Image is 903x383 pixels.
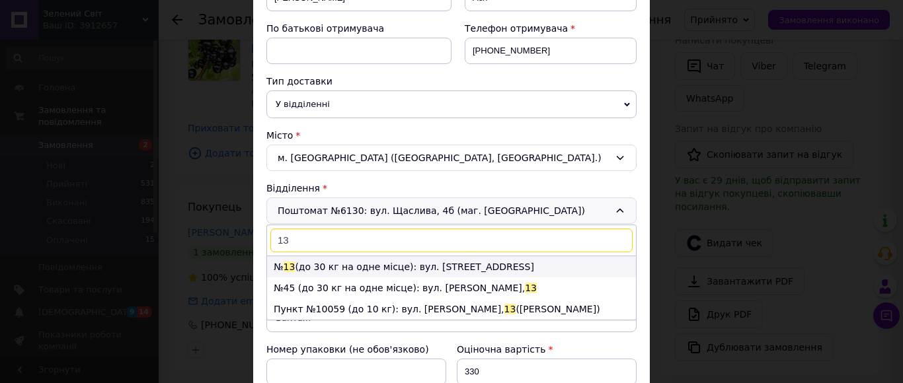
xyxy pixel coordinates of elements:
[266,23,384,34] span: По батькові отримувача
[465,23,568,34] span: Телефон отримувача
[266,197,637,224] div: Поштомат №6130: вул. Щаслива, 4б (маг. [GEOGRAPHIC_DATA])
[267,298,636,320] li: Пункт №10059 (до 10 кг): вул. [PERSON_NAME], ([PERSON_NAME])
[266,182,637,195] div: Відділення
[266,90,637,118] span: У відділенні
[465,38,637,64] input: +380
[270,228,633,252] input: Знайти
[266,76,333,87] span: Тип доставки
[525,283,537,293] span: 13
[266,129,637,142] div: Місто
[284,261,295,272] span: 13
[266,145,637,171] div: м. [GEOGRAPHIC_DATA] ([GEOGRAPHIC_DATA], [GEOGRAPHIC_DATA].)
[504,304,516,314] span: 13
[267,256,636,277] li: № (до 30 кг на одне місце): вул. [STREET_ADDRESS]
[267,277,636,298] li: №45 (до 30 кг на одне місце): вул. [PERSON_NAME],
[266,343,446,356] div: Номер упаковки (не обов'язково)
[457,343,637,356] div: Оціночна вартість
